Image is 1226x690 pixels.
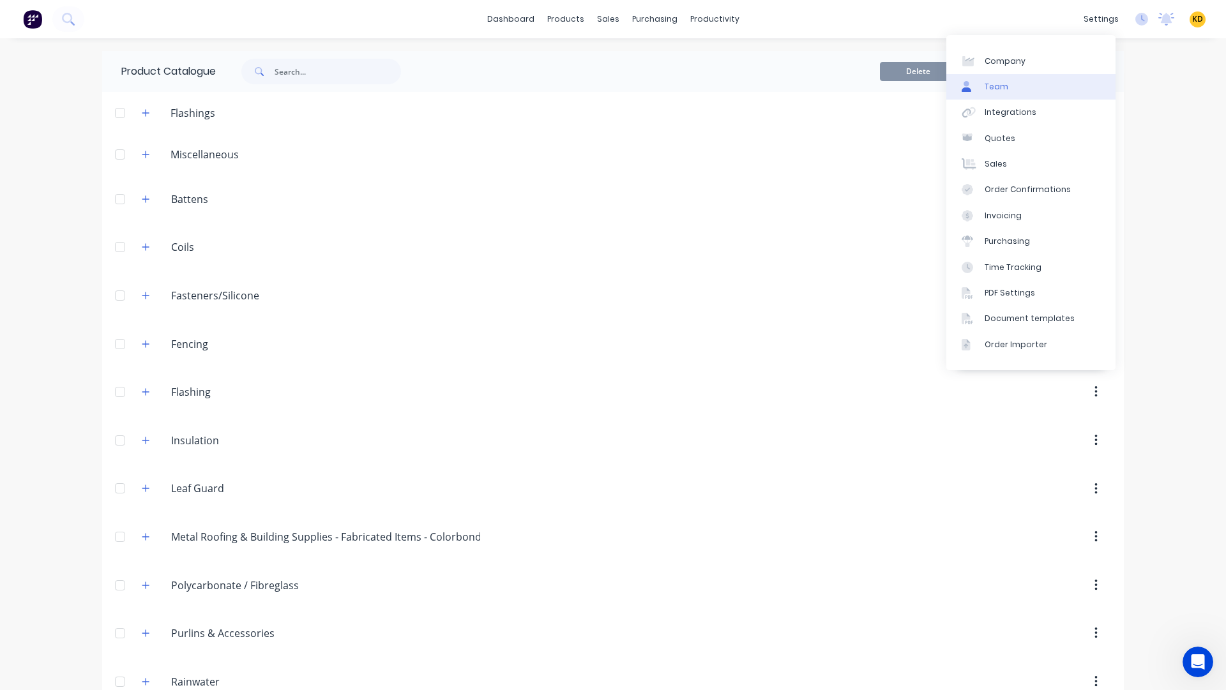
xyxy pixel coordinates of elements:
[591,10,626,29] div: sales
[160,105,225,121] div: Flashings
[985,210,1022,221] div: Invoicing
[880,62,957,81] button: Delete
[946,280,1116,306] a: PDF Settings
[481,10,541,29] a: dashboard
[171,626,322,641] input: Enter category name
[946,48,1116,73] a: Company
[171,288,322,303] input: Enter category name
[171,336,322,352] input: Enter category name
[1077,10,1125,29] div: settings
[946,126,1116,151] a: Quotes
[171,239,322,255] input: Enter category name
[985,184,1071,195] div: Order Confirmations
[985,313,1075,324] div: Document templates
[985,81,1008,93] div: Team
[946,306,1116,331] a: Document templates
[985,287,1035,299] div: PDF Settings
[985,107,1036,118] div: Integrations
[541,10,591,29] div: products
[985,56,1025,67] div: Company
[946,100,1116,125] a: Integrations
[171,578,322,593] input: Enter category name
[171,481,322,496] input: Enter category name
[946,332,1116,357] a: Order Importer
[171,384,322,400] input: Enter category name
[171,433,322,448] input: Enter category name
[946,229,1116,254] a: Purchasing
[985,339,1047,350] div: Order Importer
[171,529,480,544] input: Enter category name
[1192,13,1203,25] span: KD
[985,236,1030,247] div: Purchasing
[275,59,401,84] input: Search...
[946,203,1116,229] a: Invoicing
[946,177,1116,202] a: Order Confirmations
[23,10,42,29] img: Factory
[160,147,249,162] div: Miscellaneous
[102,51,216,92] div: Product Catalogue
[946,74,1116,100] a: Team
[171,191,322,207] input: Enter category name
[171,674,322,689] input: Enter category name
[985,262,1041,273] div: Time Tracking
[985,133,1015,144] div: Quotes
[946,151,1116,177] a: Sales
[985,158,1007,170] div: Sales
[1183,647,1213,677] iframe: Intercom live chat
[626,10,684,29] div: purchasing
[684,10,746,29] div: productivity
[946,254,1116,280] a: Time Tracking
